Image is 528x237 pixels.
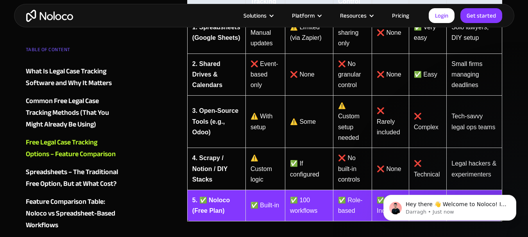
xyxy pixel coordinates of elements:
td: ❌ None [372,12,409,53]
td: ⚠️ Custom logic [245,148,285,190]
div: Resources [340,11,367,21]
div: TABLE OF CONTENT [26,44,120,59]
td: ✅ 100 workflows [285,190,333,221]
td: ✅ Easy [409,53,447,95]
a: Pricing [382,11,419,21]
strong: 4. Scrapy / Notion / DIY Stacks [192,155,227,183]
td: ⚠️ Custom setup needed [333,95,372,148]
td: ❌ Event-based only [245,53,285,95]
a: Feature Comparison Table: Noloco vs Spreadsheet-Based Workflows [26,196,120,231]
td: Tech-savvy legal ops teams [447,95,502,148]
a: Get started [460,8,502,23]
td: ❌ No built-in controls [333,148,372,190]
strong: 3. Open-Source Tools (e.g., Odoo) [192,107,238,135]
a: Login [429,8,455,23]
div: Solutions [234,11,282,21]
a: Spreadsheets – The Traditional Free Option, But at What Cost? [26,166,120,190]
td: ✅ Role-based [333,190,372,221]
strong: 5. ✅ Noloco (Free Plan) [192,197,230,214]
td: ✅ Built-in [245,190,285,221]
div: Solutions [243,11,267,21]
td: ✅ Very easy [409,12,447,53]
td: Small firms managing deadlines [447,53,502,95]
a: What Is Legal Case Tracking Software and Why It Matters [26,66,120,89]
td: ❌ No granular control [333,53,372,95]
td: ✅ If configured [285,148,333,190]
a: Common Free Legal Case Tracking Methods (That You Might Already Be Using) [26,95,120,130]
td: ❌ None [372,53,409,95]
td: ❌ None [285,53,333,95]
td: ❌ Manual updates [245,12,285,53]
td: ❌ Rarely included [372,95,409,148]
strong: 2. Shared Drives & Calendars [192,61,222,89]
div: Platform [282,11,330,21]
td: ❌ Complex [409,95,447,148]
div: Resources [330,11,382,21]
iframe: Intercom notifications message [372,178,528,233]
td: Solo lawyers, DIY setup [447,12,502,53]
td: ❌ Basic sharing only [333,12,372,53]
a: home [26,10,73,22]
td: Legal hackers & experimenters [447,148,502,190]
td: ❌ None [372,148,409,190]
td: ⚠️ Limited (via Zapier) [285,12,333,53]
div: Platform [292,11,315,21]
a: Free Legal Case Tracking Options – Feature Comparison [26,137,120,160]
td: ❌ Technical [409,148,447,190]
td: ⚠️ Some [285,95,333,148]
td: ⚠️ With setup [245,95,285,148]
